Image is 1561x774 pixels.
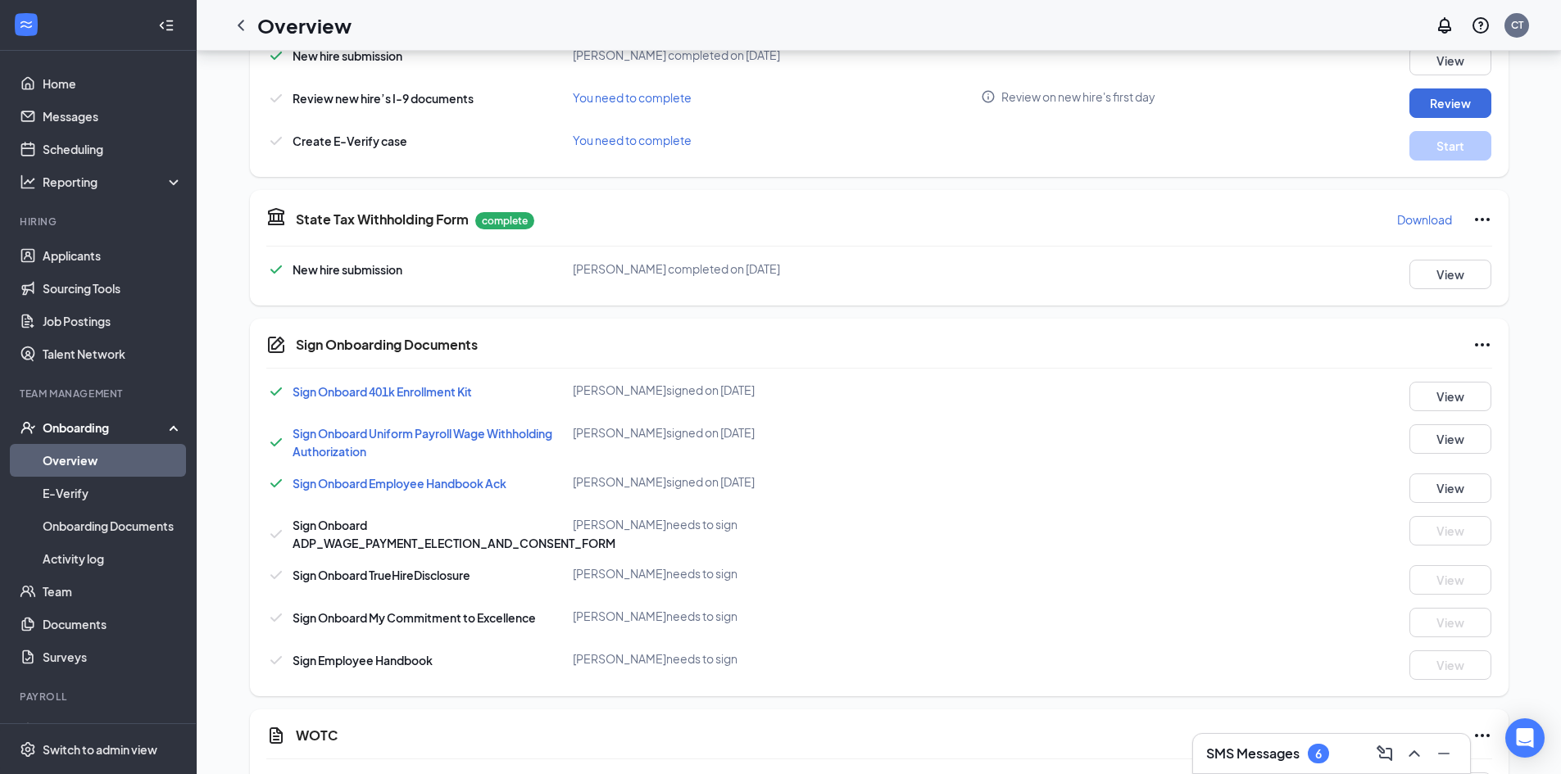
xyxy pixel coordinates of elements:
svg: Checkmark [266,432,286,452]
a: Job Postings [43,305,183,337]
svg: Ellipses [1473,335,1492,355]
button: Start [1409,131,1491,161]
a: Overview [43,444,183,477]
div: [PERSON_NAME] signed on [DATE] [573,382,982,398]
button: View [1409,608,1491,637]
h3: SMS Messages [1206,745,1300,763]
span: You need to complete [573,90,692,105]
button: View [1409,473,1491,503]
h5: Sign Onboarding Documents [296,336,478,354]
svg: CompanyDocumentIcon [266,335,286,355]
p: Download [1397,211,1452,228]
button: View [1409,516,1491,545]
svg: Ellipses [1473,726,1492,745]
span: New hire submission [293,262,402,277]
svg: Checkmark [266,260,286,279]
a: Sign Onboard Employee Handbook Ack [293,476,506,491]
span: Review new hire’s I-9 documents [293,91,474,106]
svg: CustomFormIcon [266,726,286,745]
a: Onboarding Documents [43,509,183,542]
svg: Minimize [1434,744,1454,763]
svg: Checkmark [266,46,286,66]
h5: WOTC [296,726,338,745]
span: Sign Onboard ADP_WAGE_PAYMENT_ELECTION_AND_CONSENT_FORM [293,518,615,550]
a: Scheduling [43,133,183,165]
span: Review on new hire's first day [1001,88,1155,105]
a: E-Verify [43,477,183,509]
svg: Ellipses [1473,210,1492,229]
div: CT [1511,18,1523,32]
div: [PERSON_NAME] signed on [DATE] [573,424,982,441]
a: Talent Network [43,337,183,370]
svg: Checkmark [266,88,286,108]
button: Download [1396,206,1453,233]
svg: TaxGovernmentIcon [266,206,286,226]
svg: ComposeMessage [1375,744,1395,763]
div: 6 [1315,747,1322,761]
div: [PERSON_NAME] needs to sign [573,608,982,624]
div: Onboarding [43,419,169,436]
a: Applicants [43,239,183,272]
a: Sourcing Tools [43,272,183,305]
svg: Analysis [20,174,36,190]
h5: State Tax Withholding Form [296,210,469,229]
svg: UserCheck [20,419,36,436]
a: Surveys [43,640,183,673]
span: Create E-Verify case [293,134,407,148]
a: Sign Onboard 401k Enrollment Kit [293,384,472,399]
button: ComposeMessage [1372,740,1398,767]
button: ChevronUp [1401,740,1427,767]
svg: WorkstreamLogo [18,16,34,33]
a: Documents [43,608,183,640]
button: View [1409,260,1491,289]
div: Open Intercom Messenger [1505,718,1545,758]
div: [PERSON_NAME] signed on [DATE] [573,473,982,490]
span: Sign Employee Handbook [293,653,433,668]
span: You need to complete [573,133,692,147]
button: View [1409,382,1491,411]
p: complete [475,212,534,229]
svg: Checkmark [266,524,286,544]
div: Switch to admin view [43,741,157,758]
svg: Settings [20,741,36,758]
button: View [1409,46,1491,75]
span: [PERSON_NAME] completed on [DATE] [573,48,780,62]
div: Reporting [43,174,184,190]
button: View [1409,424,1491,454]
a: PayrollCrown [43,714,183,747]
button: View [1409,650,1491,680]
svg: ChevronUp [1404,744,1424,763]
button: Minimize [1431,740,1457,767]
svg: Checkmark [266,565,286,585]
button: Review [1409,88,1491,118]
div: [PERSON_NAME] needs to sign [573,516,982,532]
svg: Info [981,89,996,104]
div: Hiring [20,215,179,229]
div: [PERSON_NAME] needs to sign [573,650,982,667]
button: View [1409,565,1491,595]
div: [PERSON_NAME] needs to sign [573,565,982,582]
div: Payroll [20,690,179,704]
svg: Checkmark [266,131,286,151]
a: Messages [43,100,183,133]
svg: QuestionInfo [1471,16,1491,35]
a: Activity log [43,542,183,575]
svg: Checkmark [266,650,286,670]
div: Team Management [20,387,179,401]
svg: Collapse [158,17,175,34]
svg: Notifications [1435,16,1454,35]
a: Team [43,575,183,608]
a: Home [43,67,183,100]
svg: Checkmark [266,382,286,401]
span: [PERSON_NAME] completed on [DATE] [573,261,780,276]
svg: Checkmark [266,473,286,493]
a: Sign Onboard Uniform Payroll Wage Withholding Authorization [293,426,552,459]
h1: Overview [257,11,352,39]
span: Sign Onboard TrueHireDisclosure [293,568,470,582]
svg: ChevronLeft [231,16,251,35]
span: Sign Onboard My Commitment to Excellence [293,610,536,625]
